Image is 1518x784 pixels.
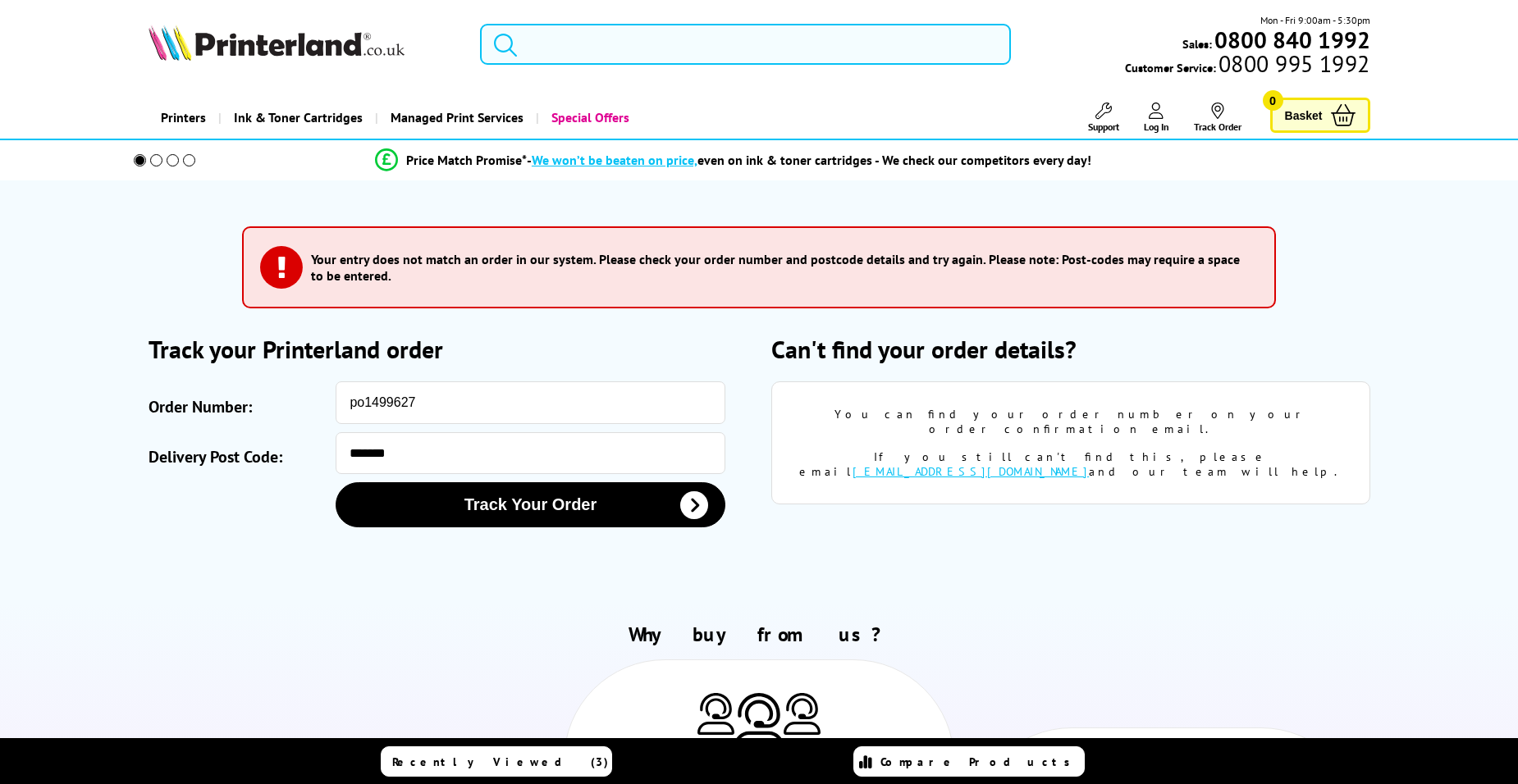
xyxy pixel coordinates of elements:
span: Log In [1144,121,1169,133]
span: Basket [1285,104,1323,126]
h2: Why buy from us? [149,622,1370,647]
a: Managed Print Services [375,97,536,139]
a: Printers [149,97,218,139]
a: Printerland Logo [149,25,460,64]
h3: Your entry does not match an order in our system. Please check your order number and postcode det... [311,251,1250,284]
span: 0 [1263,90,1283,111]
div: - even on ink & toner cartridges - We check our competitors every day! [527,152,1091,168]
a: 0800 840 1992 [1212,32,1370,48]
span: 0800 995 1992 [1216,56,1369,71]
input: eg: SOA123456 or SO123456 [336,381,725,424]
span: Mon - Fri 9:00am - 5:30pm [1260,12,1370,28]
li: modal_Promise [111,146,1356,175]
h2: Track your Printerland order [149,333,748,365]
b: 0800 840 1992 [1214,25,1370,55]
h2: Can't find your order details? [771,333,1370,365]
div: You can find your order number on your order confirmation email. [797,407,1345,436]
a: Recently Viewed (3) [381,746,612,777]
label: Order Number: [149,390,328,424]
a: Basket 0 [1270,98,1370,133]
img: Printer Experts [784,693,821,735]
img: Printer Experts [734,693,784,750]
span: Compare Products [880,754,1079,769]
a: Ink & Toner Cartridges [218,97,375,139]
span: Ink & Toner Cartridges [234,97,363,139]
span: Recently Viewed (3) [392,754,609,769]
img: Printerland Logo [149,25,405,61]
div: If you still can't find this, please email and our team will help. [797,449,1345,479]
a: Track Order [1194,103,1241,133]
a: Special Offers [536,97,642,139]
a: Support [1088,103,1119,133]
span: Customer Service: [1125,56,1369,75]
img: Printer Experts [697,693,734,735]
button: Track Your Order [336,482,725,527]
span: Sales: [1182,36,1212,52]
a: Log In [1144,103,1169,133]
span: We won’t be beaten on price, [532,152,697,168]
a: Compare Products [853,746,1085,777]
span: Price Match Promise* [406,152,527,168]
a: [EMAIL_ADDRESS][DOMAIN_NAME] [853,464,1089,479]
label: Delivery Post Code: [149,440,328,474]
span: Support [1088,121,1119,133]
